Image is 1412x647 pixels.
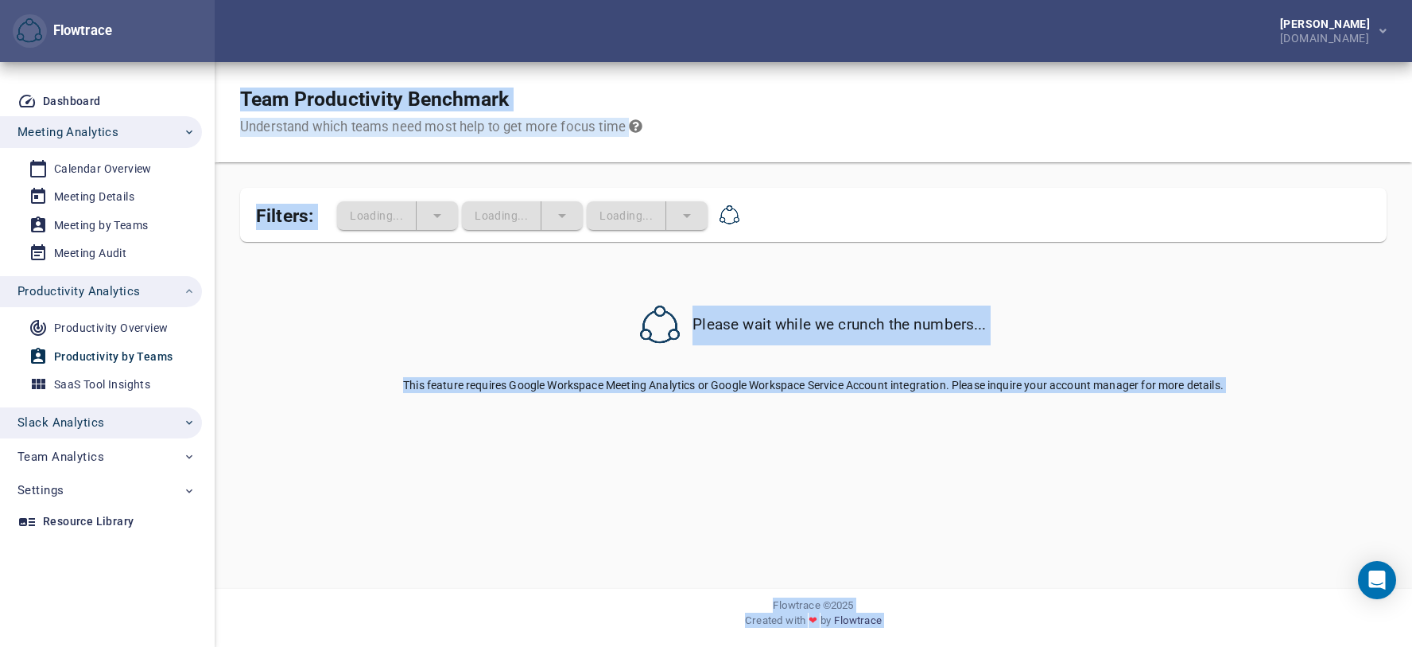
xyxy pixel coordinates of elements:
span: Slack Analytics [17,412,104,433]
div: Meeting Details [54,187,134,207]
div: SaaS Tool Insights [54,375,150,395]
span: Meeting Analytics [17,122,118,142]
span: by [820,613,831,634]
div: [DOMAIN_NAME] [1280,29,1376,44]
div: Resource Library [43,512,134,532]
div: Productivity Overview [54,318,168,338]
div: Productivity by Teams [54,347,173,367]
div: Understand which teams need most help to get more focus time [240,118,642,137]
div: Meeting by Teams [54,216,148,236]
span: Team Analytics [17,446,104,467]
h1: Team Productivity Benchmark [240,88,642,111]
div: Flowtrace [13,14,112,49]
span: Settings [17,480,64,501]
div: Flowtrace [47,21,112,41]
button: [PERSON_NAME][DOMAIN_NAME] [1255,14,1399,49]
button: Flowtrace [13,14,47,49]
div: Please wait while we crunch the numbers... [291,306,1336,345]
span: Productivity Analytics [17,281,140,302]
div: Created with [227,613,1399,634]
span: ❤ [805,613,820,628]
div: Dashboard [43,92,101,111]
div: Meeting Audit [54,244,126,263]
div: [PERSON_NAME] [1280,18,1376,29]
div: Calendar Overview [54,159,152,179]
a: Flowtrace [834,613,881,634]
span: Filters: [256,196,313,230]
center: This feature requires Google Workspace Meeting Analytics or Google Workspace Service Account inte... [240,377,1387,393]
img: Flowtrace [17,18,42,44]
div: split button [337,201,458,230]
div: split button [587,201,708,230]
div: Open Intercom Messenger [1358,561,1396,599]
span: Flowtrace © 2025 [773,598,853,613]
div: split button [462,201,583,230]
